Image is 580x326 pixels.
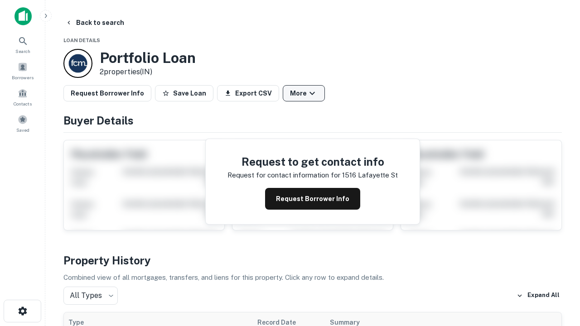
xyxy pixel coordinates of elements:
a: Borrowers [3,58,43,83]
button: Request Borrower Info [265,188,360,210]
h4: Request to get contact info [227,153,398,170]
p: Request for contact information for [227,170,340,181]
img: capitalize-icon.png [14,7,32,25]
span: Search [15,48,30,55]
span: Saved [16,126,29,134]
span: Borrowers [12,74,34,81]
p: 2 properties (IN) [100,67,196,77]
span: Loan Details [63,38,100,43]
h4: Property History [63,252,562,268]
button: Export CSV [217,85,279,101]
button: Save Loan [155,85,213,101]
h4: Buyer Details [63,112,562,129]
span: Contacts [14,100,32,107]
a: Search [3,32,43,57]
button: Back to search [62,14,128,31]
div: All Types [63,287,118,305]
button: Expand All [514,289,562,302]
button: Request Borrower Info [63,85,151,101]
h3: Portfolio Loan [100,49,196,67]
a: Saved [3,111,43,135]
button: More [283,85,325,101]
a: Contacts [3,85,43,109]
p: 1516 lafayette st [342,170,398,181]
p: Combined view of all mortgages, transfers, and liens for this property. Click any row to expand d... [63,272,562,283]
iframe: Chat Widget [535,254,580,297]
